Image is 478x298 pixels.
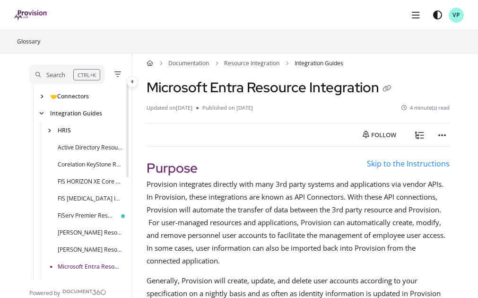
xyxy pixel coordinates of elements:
a: Microsoft Entra Resource Integration [58,263,123,272]
li: 4 minute(s) read [401,104,450,112]
button: VP [449,8,464,23]
span: VP [452,11,460,20]
p: Provision integrates directly with many 3rd party systems and applications via vendor APIs. In Pr... [147,178,450,267]
a: Glossary [16,36,41,47]
span: Powered by [29,289,60,298]
a: Jack Henry SilverLake Resource Integration [58,228,123,237]
a: Powered by Document360 - opens in a new tab [29,286,106,298]
button: Copy link of Microsoft Entra Resource Integration [379,81,394,96]
a: Connectors [50,92,89,101]
div: CTRL+K [73,69,100,80]
button: Theme options [430,8,445,23]
a: Active Directory Resource Integration [58,143,123,152]
li: Updated on [DATE] [147,104,196,112]
a: Skip to the Instructions [367,158,450,169]
div: Search [46,70,65,80]
span: Integration Guides [295,59,343,68]
a: HRIS [58,126,71,135]
a: Resource Integration [224,59,279,68]
button: Show menu [408,8,423,23]
button: Follow [355,127,404,142]
h1: Microsoft Entra Resource Integration [147,79,394,96]
span: 🤝 [50,92,57,100]
button: Category toggle [127,76,138,88]
a: FiServ Premier Resource Integration [58,211,115,220]
a: FIS HORIZON XE Core Banking Resource Integration [58,177,123,186]
a: Corelation KeyStone Resource Integration [58,160,123,169]
h2: Purpose [147,158,450,178]
button: Search [29,65,104,84]
button: toc-list-tree [412,127,427,142]
a: Project logo [14,10,48,20]
a: Jack Henry Symitar Resource Integration [58,245,123,254]
a: Home [147,59,153,68]
div: arrow [37,109,46,117]
a: FIS IBS Insight Resource Integration [58,194,123,203]
div: arrow [44,126,54,134]
button: Filter [112,69,123,80]
img: brand logo [14,10,48,20]
img: Document360 [62,289,106,295]
a: Integration Guides [50,109,102,118]
a: Documentation [168,59,209,68]
div: arrow [37,92,46,100]
button: Article more options [435,127,450,142]
li: Published on [DATE] [196,104,253,112]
